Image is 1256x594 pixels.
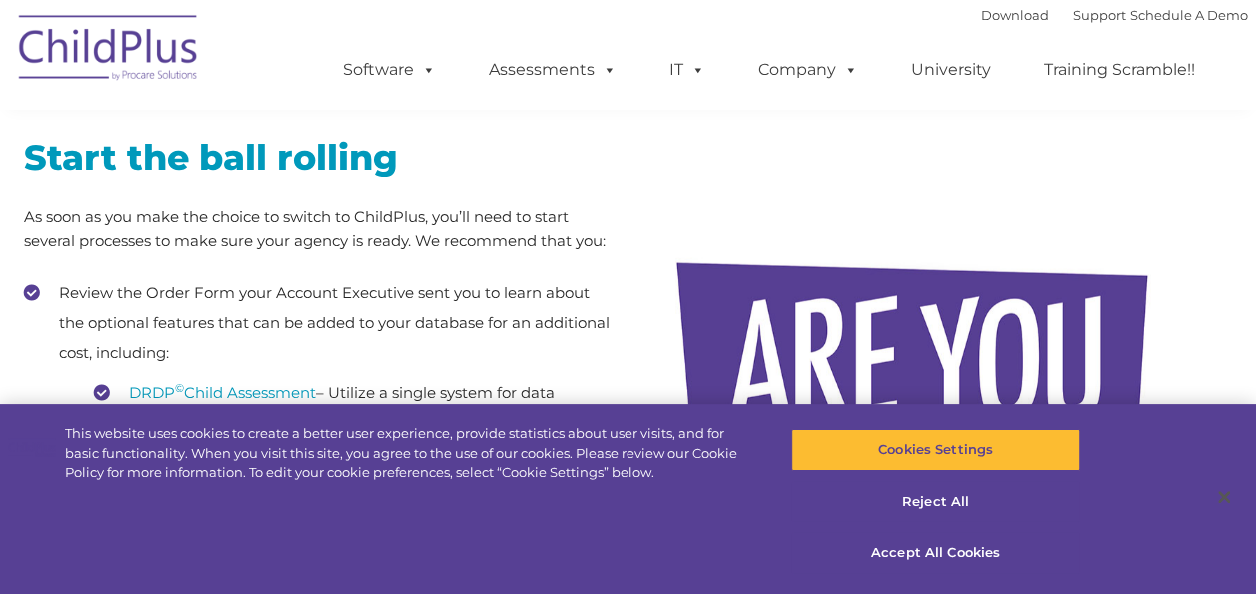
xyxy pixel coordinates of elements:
[891,50,1011,90] a: University
[791,481,1080,523] button: Reject All
[791,532,1080,574] button: Accept All Cookies
[1130,7,1248,23] a: Schedule A Demo
[1202,475,1246,519] button: Close
[323,50,456,90] a: Software
[791,429,1080,471] button: Cookies Settings
[469,50,636,90] a: Assessments
[649,50,725,90] a: IT
[981,7,1248,23] font: |
[9,1,209,101] img: ChildPlus by Procare Solutions
[1073,7,1126,23] a: Support
[981,7,1049,23] a: Download
[738,50,878,90] a: Company
[65,424,753,483] div: This website uses cookies to create a better user experience, provide statistics about user visit...
[1024,50,1215,90] a: Training Scramble!!
[94,378,614,438] li: – Utilize a single system for data management: ChildPlus with the DRDP built-in.
[129,383,316,402] a: DRDP©Child Assessment
[24,205,614,253] p: As soon as you make the choice to switch to ChildPlus, you’ll need to start several processes to ...
[175,381,184,395] sup: ©
[24,135,614,180] h2: Start the ball rolling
